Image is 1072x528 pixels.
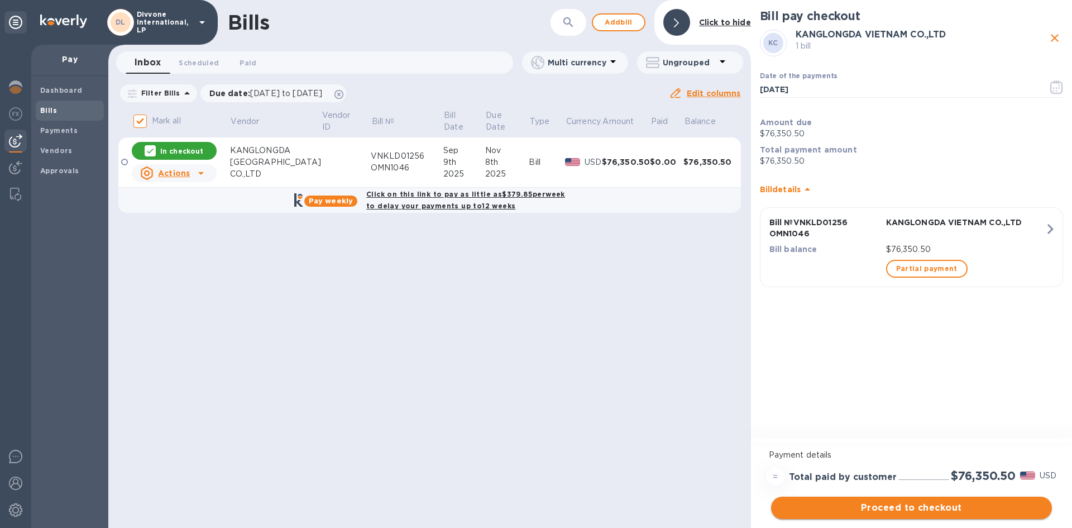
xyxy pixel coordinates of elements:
b: Bills [40,106,57,115]
span: Bill № [372,116,409,127]
p: Vendor [231,116,259,127]
p: Due date : [209,88,328,99]
span: Bill Date [444,110,484,133]
span: Scheduled [179,57,219,69]
p: 1 bill [796,40,1046,52]
p: $76,350.50 [760,128,1063,140]
p: In checkout [160,146,203,156]
span: Amount [602,116,648,127]
div: $76,350.50 [602,156,650,168]
b: Amount due [760,118,812,127]
p: Bill Date [444,110,470,133]
span: Vendor ID [322,110,370,133]
b: Click to hide [699,18,751,27]
p: Balance [685,116,716,127]
b: Pay weekly [309,197,353,205]
div: [GEOGRAPHIC_DATA] [230,156,321,168]
b: Total payment amount [760,145,857,154]
span: Proceed to checkout [780,501,1043,515]
p: $76,350.50 [760,155,1063,167]
span: Due Date [486,110,528,133]
p: Due Date [486,110,513,133]
h1: Bills [228,11,269,34]
span: [DATE] to [DATE] [250,89,322,98]
span: Paid [651,116,683,127]
p: Ungrouped [663,57,716,68]
div: Bill [529,156,565,168]
span: Vendor [231,116,274,127]
div: $76,350.50 [683,156,732,168]
p: Divvone International, LP [137,11,193,34]
u: Actions [158,169,190,178]
b: Payments [40,126,78,135]
b: Vendors [40,146,73,155]
p: Bill balance [769,244,882,255]
button: close [1046,30,1063,46]
p: KANGLONGDA VIETNAM CO.,LTD [886,217,1045,228]
p: Pay [40,54,99,65]
span: Balance [685,116,730,127]
div: 8th [485,156,529,168]
span: Inbox [135,55,161,70]
button: Bill №VNKLD01256 OMN1046KANGLONGDA VIETNAM CO.,LTDBill balance$76,350.50Partial payment [760,207,1063,287]
span: Partial payment [896,262,958,275]
label: Date of the payments [760,73,837,80]
button: Proceed to checkout [771,497,1052,519]
span: Paid [240,57,256,69]
u: Edit columns [687,89,741,98]
span: Add bill [602,16,635,29]
p: Paid [651,116,668,127]
img: Logo [40,15,87,28]
h2: $76,350.50 [951,469,1016,483]
img: Foreign exchange [9,107,22,121]
p: Bill № [372,116,395,127]
p: Payment details [769,449,1054,461]
div: Due date:[DATE] to [DATE] [200,84,347,102]
div: Sep [443,145,485,156]
div: KANGLONGDA [230,145,321,156]
p: Type [530,116,550,127]
div: 2025 [443,168,485,180]
b: KC [768,39,778,47]
div: Unpin categories [4,11,27,34]
p: Filter Bills [137,88,180,98]
span: Type [530,116,564,127]
b: KANGLONGDA VIETNAM CO.,LTD [796,29,946,40]
h2: Bill pay checkout [760,9,1063,23]
div: 9th [443,156,485,168]
div: = [767,468,784,486]
p: Multi currency [548,57,606,68]
p: $76,350.50 [886,244,1045,255]
p: USD [1040,470,1056,482]
div: Nov [485,145,529,156]
p: Bill № VNKLD01256 OMN1046 [769,217,882,239]
button: Partial payment [886,260,968,278]
img: USD [565,158,580,166]
h3: Total paid by customer [789,472,897,483]
div: $0.00 [650,156,683,168]
button: Addbill [592,13,645,31]
b: Bill details [760,185,801,194]
p: Mark all [152,115,181,127]
div: 2025 [485,168,529,180]
b: Click on this link to pay as little as $379.85 per week to delay your payments up to 12 weeks [366,190,565,210]
p: Amount [602,116,634,127]
div: VNKLD01256 OMN1046 [371,150,443,174]
p: Currency [566,116,601,127]
img: USD [1020,472,1035,479]
div: Billdetails [760,172,1063,207]
p: Vendor ID [322,110,356,133]
b: DL [116,18,126,26]
div: CO.,LTD [230,168,321,180]
b: Approvals [40,167,79,175]
p: USD [585,156,602,168]
b: Dashboard [40,86,83,94]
